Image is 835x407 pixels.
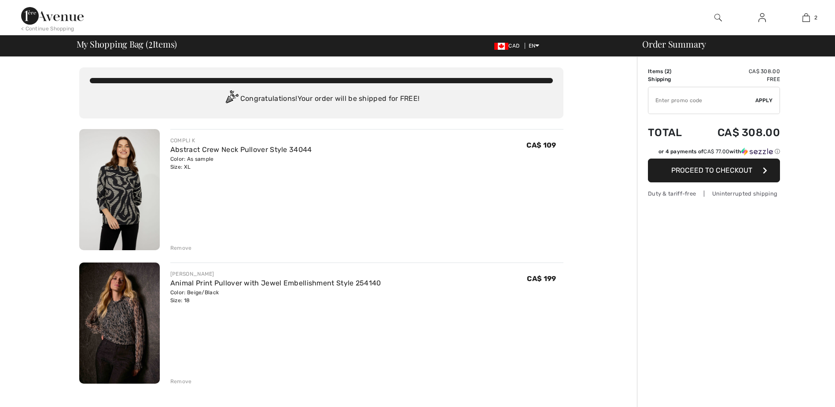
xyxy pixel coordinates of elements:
td: CA$ 308.00 [695,118,780,148]
div: Color: Beige/Black Size: 18 [170,289,381,304]
img: My Info [758,12,766,23]
img: My Bag [802,12,810,23]
div: Color: As sample Size: XL [170,155,312,171]
td: Free [695,75,780,83]
div: Remove [170,244,192,252]
img: Sezzle [741,148,773,155]
span: Apply [755,96,773,104]
span: 2 [814,14,817,22]
img: Congratulation2.svg [223,90,240,108]
span: 2 [148,37,153,49]
span: CA$ 109 [526,141,556,149]
img: Abstract Crew Neck Pullover Style 34044 [79,129,160,250]
img: 1ère Avenue [21,7,84,25]
img: search the website [714,12,722,23]
div: [PERSON_NAME] [170,270,381,278]
span: My Shopping Bag ( Items) [77,40,177,48]
a: Animal Print Pullover with Jewel Embellishment Style 254140 [170,279,381,287]
span: CA$ 77.00 [703,148,729,155]
a: Sign In [751,12,773,23]
span: CA$ 199 [527,274,556,283]
button: Proceed to Checkout [648,159,780,182]
div: Congratulations! Your order will be shipped for FREE! [90,90,553,108]
div: < Continue Shopping [21,25,74,33]
td: CA$ 308.00 [695,67,780,75]
div: or 4 payments ofCA$ 77.00withSezzle Click to learn more about Sezzle [648,148,780,159]
div: Order Summary [632,40,830,48]
div: COMPLI K [170,137,312,144]
span: 2 [666,68,669,74]
span: CAD [494,43,523,49]
a: Abstract Crew Neck Pullover Style 34044 [170,145,312,154]
span: Proceed to Checkout [671,166,752,174]
input: Promo code [648,87,755,114]
img: Canadian Dollar [494,43,508,50]
div: or 4 payments of with [658,148,780,155]
span: EN [529,43,540,49]
td: Items ( ) [648,67,695,75]
div: Remove [170,377,192,385]
td: Shipping [648,75,695,83]
img: Animal Print Pullover with Jewel Embellishment Style 254140 [79,263,160,384]
a: 2 [784,12,828,23]
div: Duty & tariff-free | Uninterrupted shipping [648,189,780,198]
td: Total [648,118,695,148]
